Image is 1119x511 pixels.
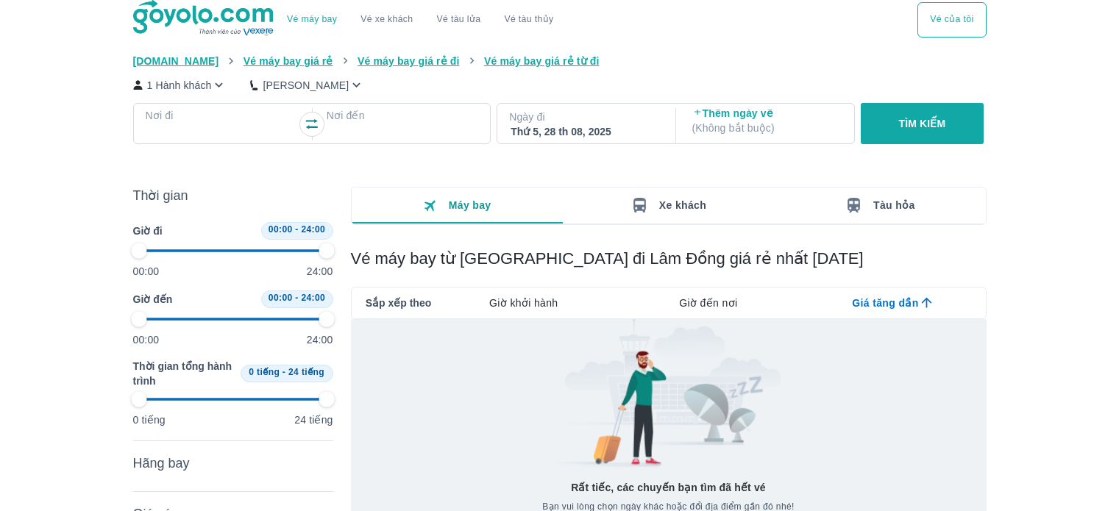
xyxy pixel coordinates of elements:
span: 24:00 [301,293,325,303]
p: 00:00 [133,264,160,279]
p: 1 Hành khách [147,78,212,93]
h1: Vé máy bay từ [GEOGRAPHIC_DATA] đi Lâm Đồng giá rẻ nhất [DATE] [351,249,987,269]
span: - [295,224,298,235]
img: banner [542,319,795,468]
p: Ngày đi [509,110,661,124]
nav: breadcrumb [133,54,987,68]
span: 0 tiếng [249,367,280,377]
div: choose transportation mode [917,2,986,37]
span: Vé máy bay giá rẻ từ đi [484,55,599,67]
span: Giờ khởi hành [489,296,558,310]
p: 00:00 [133,332,160,347]
a: Vé máy bay [287,14,337,25]
span: Tàu hỏa [873,199,915,211]
button: Vé tàu thủy [492,2,565,37]
span: [DOMAIN_NAME] [133,55,219,67]
span: 24:00 [301,224,325,235]
p: Nơi đến [327,108,478,123]
p: 24:00 [307,332,333,347]
button: 1 Hành khách [133,77,227,93]
span: 24 tiếng [288,367,324,377]
a: Vé xe khách [360,14,413,25]
p: 24:00 [307,264,333,279]
button: Vé của tôi [917,2,986,37]
span: Giá tăng dần [852,296,918,310]
span: 00:00 [269,224,293,235]
div: choose transportation mode [275,2,565,37]
span: Hãng bay [133,454,190,472]
span: Sắp xếp theo [366,296,432,310]
span: Thời gian [133,187,188,204]
div: Thứ 5, 28 th 08, 2025 [511,124,659,139]
span: Giờ đến nơi [679,296,737,310]
p: 0 tiếng [133,412,166,427]
span: Giờ đến [133,292,173,307]
span: - [295,293,298,303]
span: Vé máy bay giá rẻ đi [358,55,459,67]
p: ( Không bắt buộc ) [692,121,841,135]
p: 24 tiếng [294,412,333,427]
span: Vé máy bay giá rẻ [244,55,333,67]
span: Máy bay [449,199,491,211]
span: 00:00 [269,293,293,303]
button: [PERSON_NAME] [250,77,364,93]
span: - [283,367,285,377]
span: Thời gian tổng hành trình [133,359,235,388]
p: Rất tiếc, các chuyến bạn tìm đã hết vé [571,480,766,495]
p: [PERSON_NAME] [263,78,349,93]
div: lab API tabs example [431,287,985,318]
a: Vé tàu lửa [425,2,493,37]
span: Giờ đi [133,224,163,238]
span: Xe khách [659,199,706,211]
p: Thêm ngày về [692,106,841,121]
p: Nơi đi [146,108,297,123]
